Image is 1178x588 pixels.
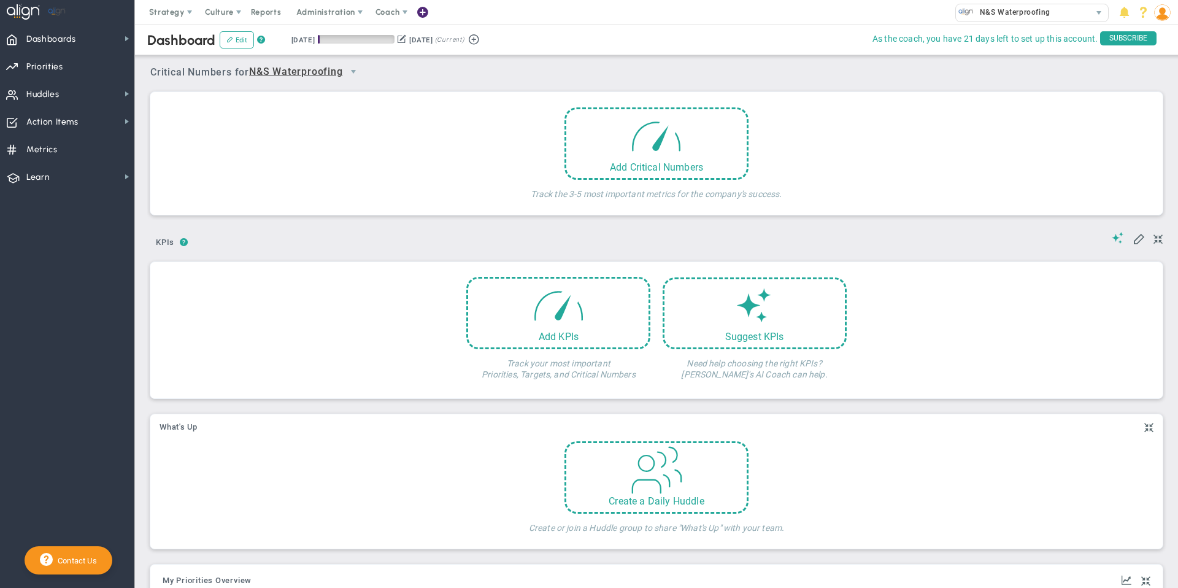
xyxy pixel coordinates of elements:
span: Priorities [26,54,63,80]
span: Learn [26,164,50,190]
button: KPIs [150,233,180,254]
span: Dashboard [147,32,215,48]
span: (Current) [435,34,464,45]
span: As the coach, you have 21 days left to set up this account. [872,31,1098,47]
div: [DATE] [409,34,433,45]
span: select [1090,4,1108,21]
span: N&S Waterproofing [249,64,343,80]
div: Add Critical Numbers [566,161,747,173]
span: Dashboards [26,26,76,52]
div: Create a Daily Huddle [566,495,747,507]
div: [DATE] [291,34,315,45]
span: Administration [296,7,355,17]
span: Critical Numbers for [150,61,367,84]
span: Suggestions (AI Feature) [1112,232,1124,244]
img: 33609.Company.photo [958,4,974,20]
span: SUBSCRIBE [1100,31,1157,45]
span: What's Up [160,423,198,431]
h4: Track the 3-5 most important metrics for the company's success. [531,180,782,199]
div: Period Progress: 2% Day 2 of 90 with 88 remaining. [318,35,395,44]
span: Edit My KPIs [1133,232,1145,244]
span: select [343,61,364,82]
span: Huddles [26,82,60,107]
span: Coach [375,7,400,17]
span: Culture [205,7,234,17]
span: Strategy [149,7,185,17]
h4: Need help choosing the right KPIs? [PERSON_NAME]'s AI Coach can help. [663,349,847,380]
span: Action Items [26,109,79,135]
img: 208489.Person.photo [1154,4,1171,21]
span: KPIs [150,233,180,252]
span: Contact Us [53,556,97,565]
button: Edit [220,31,254,48]
div: Suggest KPIs [664,331,845,342]
h4: Create or join a Huddle group to share "What's Up" with your team. [529,514,785,533]
span: Metrics [26,137,58,163]
h4: Track your most important Priorities, Targets, and Critical Numbers [466,349,650,380]
div: Add KPIs [468,331,649,342]
button: My Priorities Overview [163,576,252,586]
span: My Priorities Overview [163,576,252,585]
span: N&S Waterproofing [974,4,1050,20]
button: What's Up [160,423,198,433]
